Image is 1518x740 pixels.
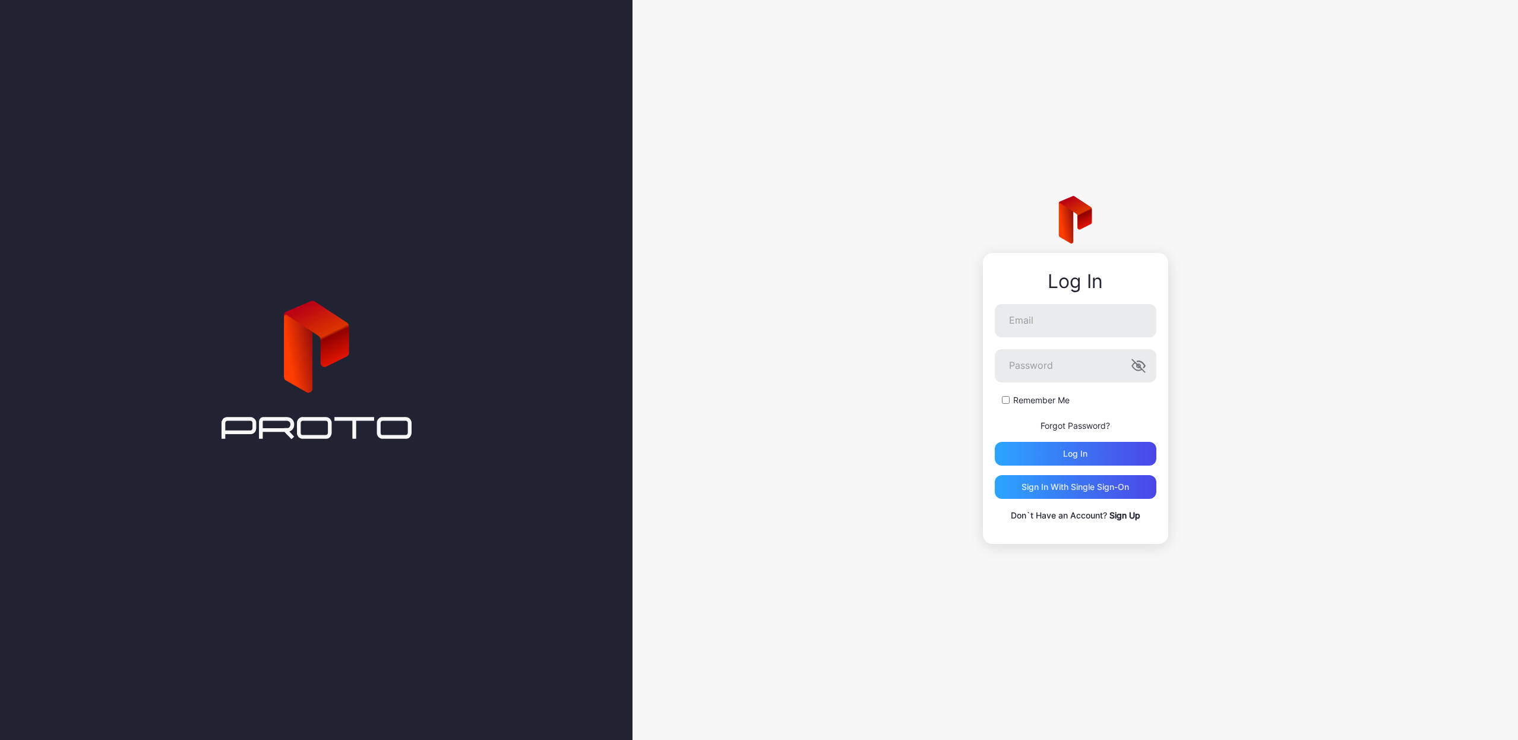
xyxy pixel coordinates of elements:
input: Email [995,304,1156,337]
input: Password [995,349,1156,382]
p: Don`t Have an Account? [995,508,1156,523]
div: Log in [1063,449,1087,458]
div: Sign in With Single Sign-On [1022,482,1129,492]
button: Sign in With Single Sign-On [995,475,1156,499]
button: Password [1131,359,1146,373]
label: Remember Me [1013,394,1070,406]
div: Log In [995,271,1156,292]
a: Forgot Password? [1041,420,1110,431]
a: Sign Up [1109,510,1140,520]
button: Log in [995,442,1156,466]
